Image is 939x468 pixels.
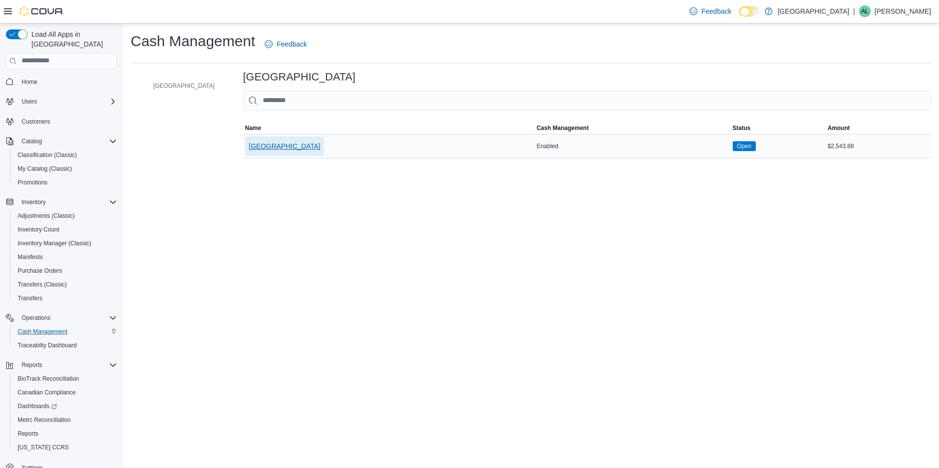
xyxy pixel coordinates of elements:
[18,312,55,324] button: Operations
[18,402,57,410] span: Dashboards
[18,341,77,349] span: Traceabilty Dashboard
[10,386,121,399] button: Canadian Compliance
[14,279,71,290] a: Transfers (Classic)
[10,399,121,413] a: Dashboards
[10,223,121,236] button: Inventory Count
[14,292,117,304] span: Transfers
[131,31,255,51] h1: Cash Management
[22,198,46,206] span: Inventory
[14,400,61,412] a: Dashboards
[22,314,51,322] span: Operations
[2,134,121,148] button: Catalog
[18,253,43,261] span: Manifests
[14,265,66,277] a: Purchase Orders
[853,5,855,17] p: |
[14,400,117,412] span: Dashboards
[10,148,121,162] button: Classification (Classic)
[18,359,117,371] span: Reports
[14,279,117,290] span: Transfers (Classic)
[18,76,41,88] a: Home
[18,416,71,424] span: Metrc Reconciliation
[139,80,219,92] button: [GEOGRAPHIC_DATA]
[14,414,117,426] span: Metrc Reconciliation
[537,124,589,132] span: Cash Management
[10,209,121,223] button: Adjustments (Classic)
[245,136,325,156] button: [GEOGRAPHIC_DATA]
[14,251,117,263] span: Manifests
[10,250,121,264] button: Manifests
[22,118,50,126] span: Customers
[10,325,121,338] button: Cash Management
[14,237,95,249] a: Inventory Manager (Classic)
[10,291,121,305] button: Transfers
[14,265,117,277] span: Purchase Orders
[276,39,306,49] span: Feedback
[777,5,849,17] p: [GEOGRAPHIC_DATA]
[18,76,117,88] span: Home
[14,224,117,235] span: Inventory Count
[18,328,67,336] span: Cash Management
[10,236,121,250] button: Inventory Manager (Classic)
[10,372,121,386] button: BioTrack Reconciliation
[737,142,751,151] span: Open
[18,165,72,173] span: My Catalog (Classic)
[14,442,73,453] a: [US_STATE] CCRS
[14,224,63,235] a: Inventory Count
[18,294,42,302] span: Transfers
[18,135,46,147] button: Catalog
[733,124,751,132] span: Status
[18,443,69,451] span: [US_STATE] CCRS
[14,292,46,304] a: Transfers
[245,124,261,132] span: Name
[733,141,756,151] span: Open
[10,413,121,427] button: Metrc Reconciliation
[10,427,121,441] button: Reports
[535,122,731,134] button: Cash Management
[10,338,121,352] button: Traceabilty Dashboard
[14,210,79,222] a: Adjustments (Classic)
[731,122,826,134] button: Status
[14,163,76,175] a: My Catalog (Classic)
[14,373,83,385] a: BioTrack Reconciliation
[14,326,117,338] span: Cash Management
[14,163,117,175] span: My Catalog (Classic)
[18,375,79,383] span: BioTrack Reconciliation
[18,151,77,159] span: Classification (Classic)
[28,29,117,49] span: Load All Apps in [GEOGRAPHIC_DATA]
[18,96,41,107] button: Users
[10,441,121,454] button: [US_STATE] CCRS
[14,149,117,161] span: Classification (Classic)
[14,251,47,263] a: Manifests
[18,359,46,371] button: Reports
[18,116,54,128] a: Customers
[535,140,731,152] div: Enabled
[18,281,67,288] span: Transfers (Classic)
[243,71,356,83] h3: [GEOGRAPHIC_DATA]
[243,122,535,134] button: Name
[10,278,121,291] button: Transfers (Classic)
[14,177,117,188] span: Promotions
[18,135,117,147] span: Catalog
[10,176,121,189] button: Promotions
[18,212,75,220] span: Adjustments (Classic)
[153,82,215,90] span: [GEOGRAPHIC_DATA]
[18,312,117,324] span: Operations
[875,5,931,17] p: [PERSON_NAME]
[14,339,81,351] a: Traceabilty Dashboard
[2,75,121,89] button: Home
[14,149,81,161] a: Classification (Classic)
[2,95,121,108] button: Users
[14,373,117,385] span: BioTrack Reconciliation
[739,6,760,17] input: Dark Mode
[14,339,117,351] span: Traceabilty Dashboard
[249,141,321,151] span: [GEOGRAPHIC_DATA]
[18,196,117,208] span: Inventory
[826,140,931,152] div: $2,543.88
[14,387,117,398] span: Canadian Compliance
[2,195,121,209] button: Inventory
[18,226,59,234] span: Inventory Count
[701,6,731,16] span: Feedback
[22,78,37,86] span: Home
[18,430,38,438] span: Reports
[20,6,64,16] img: Cova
